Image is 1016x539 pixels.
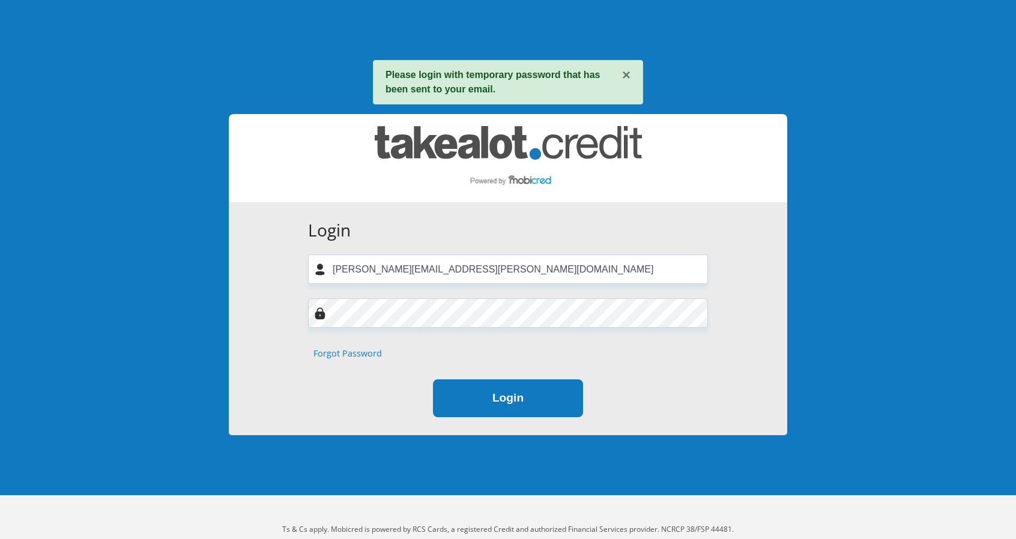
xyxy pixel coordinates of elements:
button: × [622,68,630,82]
img: user-icon image [314,263,326,276]
h3: Login [308,220,708,241]
button: Login [433,379,583,417]
img: Image [314,307,326,319]
img: takealot_credit logo [375,126,642,190]
p: Ts & Cs apply. Mobicred is powered by RCS Cards, a registered Credit and authorized Financial Ser... [175,524,841,535]
input: Username [308,254,708,284]
a: Forgot Password [313,347,382,360]
strong: Please login with temporary password that has been sent to your email. [386,70,600,94]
